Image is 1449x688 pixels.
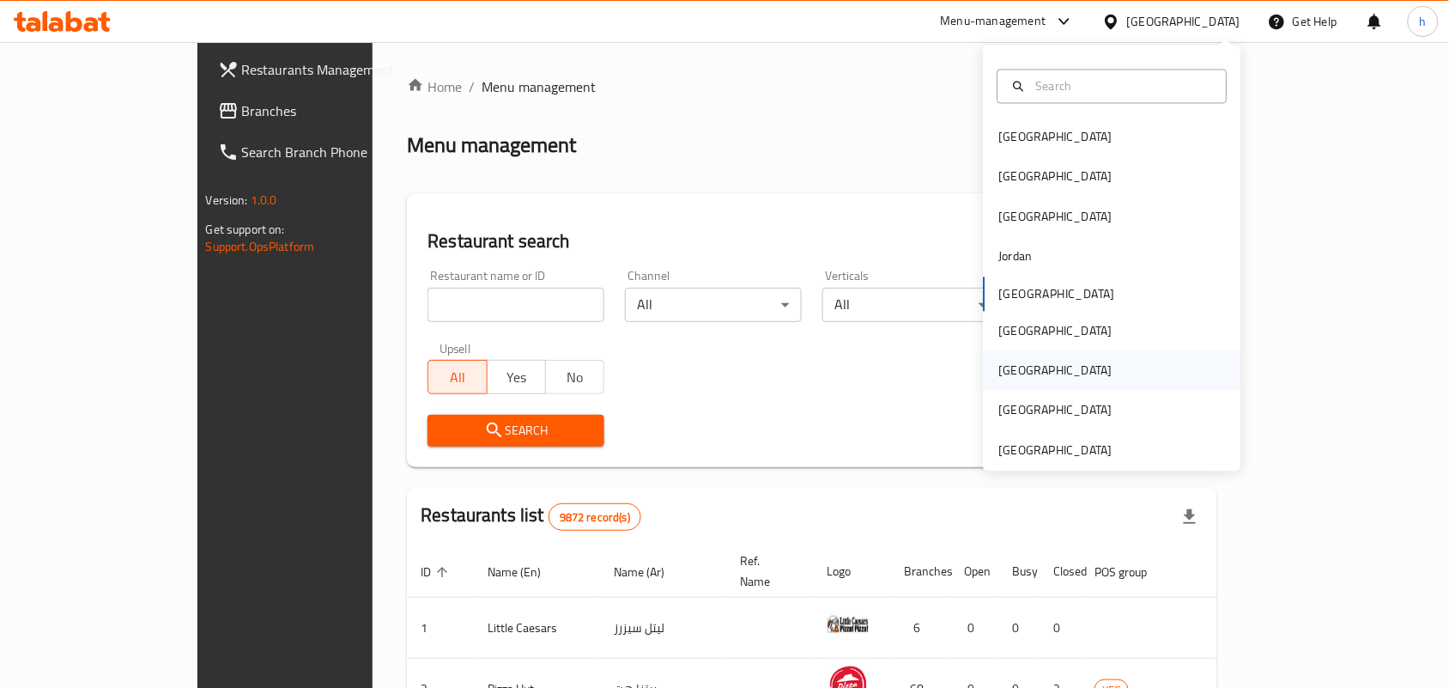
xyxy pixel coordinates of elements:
span: All [435,365,480,390]
div: All [625,288,802,322]
input: Search [1029,76,1216,95]
h2: Restaurant search [427,228,1197,254]
h2: Restaurants list [421,502,641,531]
div: [GEOGRAPHIC_DATA] [999,128,1113,147]
a: Search Branch Phone [204,131,440,173]
nav: breadcrumb [407,76,1217,97]
h2: Menu management [407,131,576,159]
span: 9872 record(s) [549,509,640,526]
span: Search [441,420,591,441]
th: Closed [1040,545,1081,598]
div: Total records count [549,503,641,531]
span: Search Branch Phone [242,142,426,162]
a: Branches [204,90,440,131]
button: Search [427,415,604,447]
span: h [1420,12,1427,31]
span: Name (En) [488,562,563,582]
button: All [427,360,487,394]
td: ليتل سيزرز [600,598,726,659]
label: Upsell [440,343,471,355]
a: Restaurants Management [204,49,440,90]
td: 0 [1040,598,1081,659]
span: POS group [1094,562,1169,582]
span: Name (Ar) [614,562,687,582]
span: 1.0.0 [251,189,277,211]
li: / [469,76,475,97]
td: Little Caesars [474,598,600,659]
div: Jordan [999,247,1033,266]
span: Restaurants Management [242,59,426,80]
div: [GEOGRAPHIC_DATA] [999,441,1113,460]
div: All [822,288,999,322]
th: Branches [890,545,950,598]
td: 6 [890,598,950,659]
th: Open [950,545,998,598]
button: Yes [487,360,546,394]
img: Little Caesars [827,603,870,646]
div: [GEOGRAPHIC_DATA] [999,401,1113,420]
th: Busy [998,545,1040,598]
span: ID [421,562,453,582]
span: Branches [242,100,426,121]
a: Support.OpsPlatform [206,235,315,258]
td: 1 [407,598,474,659]
div: [GEOGRAPHIC_DATA] [999,207,1113,226]
span: No [553,365,597,390]
div: Menu-management [941,11,1046,32]
span: Get support on: [206,218,285,240]
span: Yes [494,365,539,390]
div: [GEOGRAPHIC_DATA] [1127,12,1240,31]
button: No [545,360,604,394]
span: Version: [206,189,248,211]
td: 0 [950,598,998,659]
span: Ref. Name [740,551,792,592]
div: [GEOGRAPHIC_DATA] [999,362,1113,381]
span: Menu management [482,76,596,97]
div: [GEOGRAPHIC_DATA] [999,167,1113,186]
div: [GEOGRAPHIC_DATA] [999,321,1113,340]
td: 0 [998,598,1040,659]
input: Search for restaurant name or ID.. [427,288,604,322]
th: Logo [813,545,890,598]
div: Export file [1169,496,1210,538]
